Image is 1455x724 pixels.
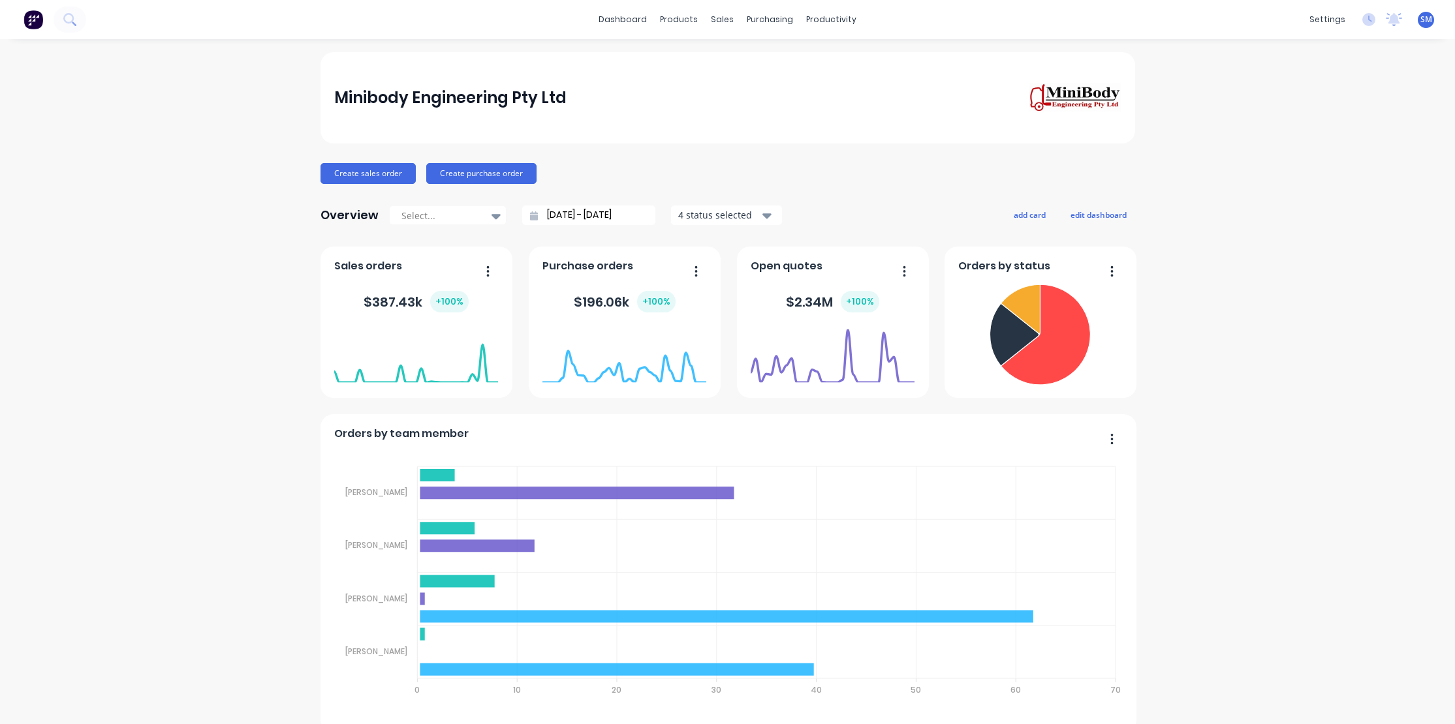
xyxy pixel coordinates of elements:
span: Orders by status [958,258,1050,274]
div: $ 196.06k [574,291,676,312]
tspan: 20 [612,684,621,695]
button: edit dashboard [1062,206,1135,223]
tspan: [PERSON_NAME] [345,487,407,498]
div: settings [1303,10,1352,29]
img: Factory [23,10,43,29]
span: SM [1420,14,1432,25]
tspan: [PERSON_NAME] [345,593,407,604]
tspan: [PERSON_NAME] [345,539,407,551]
span: Sales orders [334,258,402,274]
tspan: 70 [1110,684,1121,695]
tspan: 40 [811,684,822,695]
tspan: 0 [415,684,420,695]
div: purchasing [740,10,800,29]
tspan: 10 [513,684,521,695]
div: + 100 % [841,291,879,312]
div: 4 status selected [678,208,760,222]
img: Minibody Engineering Pty Ltd [1029,83,1121,113]
tspan: 30 [712,684,721,695]
div: productivity [800,10,863,29]
tspan: [PERSON_NAME] [345,646,407,657]
tspan: 50 [911,684,921,695]
div: Minibody Engineering Pty Ltd [334,85,567,111]
button: Create sales order [321,163,416,184]
div: products [653,10,704,29]
a: dashboard [592,10,653,29]
button: Create purchase order [426,163,537,184]
span: Purchase orders [542,258,633,274]
button: add card [1005,206,1054,223]
tspan: 60 [1010,684,1021,695]
span: Orders by team member [334,426,469,442]
div: + 100 % [430,291,469,312]
div: Overview [321,202,379,228]
button: 4 status selected [671,205,782,225]
div: + 100 % [637,291,676,312]
div: $ 387.43k [364,291,469,312]
div: $ 2.34M [786,291,879,312]
span: Open quotes [751,258,822,274]
div: sales [704,10,740,29]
